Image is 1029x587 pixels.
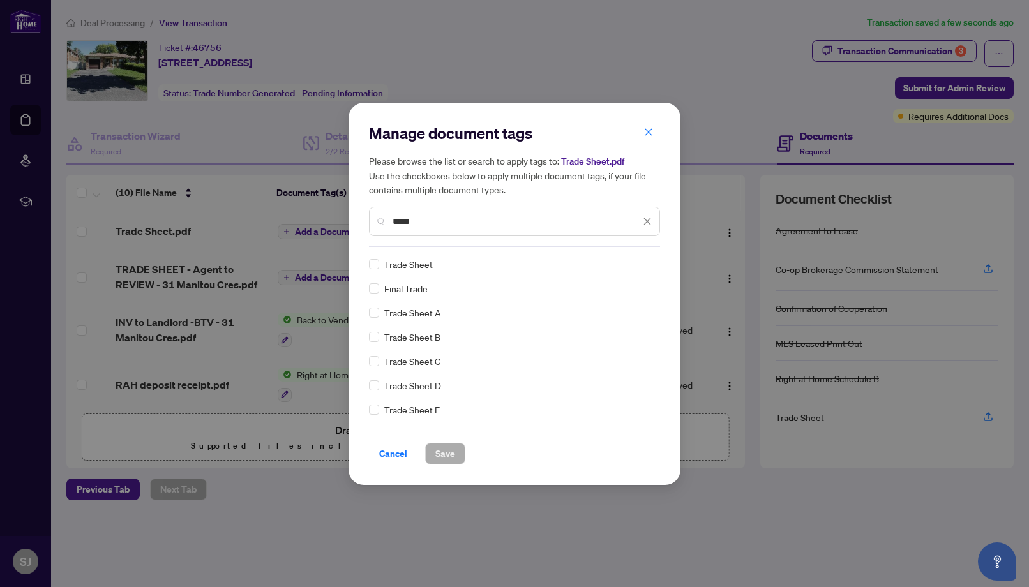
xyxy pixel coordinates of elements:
[369,154,660,197] h5: Please browse the list or search to apply tags to: Use the checkboxes below to apply multiple doc...
[384,403,440,417] span: Trade Sheet E
[384,257,433,271] span: Trade Sheet
[379,443,407,464] span: Cancel
[384,306,441,320] span: Trade Sheet A
[384,281,428,295] span: Final Trade
[644,128,653,137] span: close
[643,217,652,226] span: close
[978,542,1016,581] button: Open asap
[369,443,417,464] button: Cancel
[369,123,660,144] h2: Manage document tags
[384,354,440,368] span: Trade Sheet C
[561,156,624,167] span: Trade Sheet.pdf
[425,443,465,464] button: Save
[384,378,441,392] span: Trade Sheet D
[384,330,440,344] span: Trade Sheet B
